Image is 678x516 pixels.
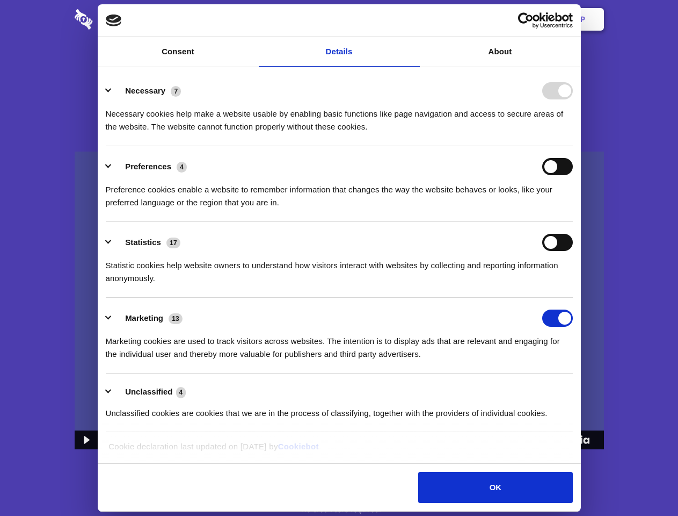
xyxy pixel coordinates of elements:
span: 13 [169,313,183,324]
label: Marketing [125,313,163,322]
button: Preferences (4) [106,158,194,175]
button: Necessary (7) [106,82,188,99]
img: logo-wordmark-white-trans-d4663122ce5f474addd5e946df7df03e33cb6a1c49d2221995e7729f52c070b2.svg [75,9,166,30]
img: logo [106,15,122,26]
div: Marketing cookies are used to track visitors across websites. The intention is to display ads tha... [106,327,573,361]
div: Preference cookies enable a website to remember information that changes the way the website beha... [106,175,573,209]
a: Login [487,3,534,36]
span: 4 [177,162,187,173]
span: 7 [171,86,181,97]
a: Details [259,37,420,67]
div: Statistic cookies help website owners to understand how visitors interact with websites by collec... [106,251,573,285]
a: Consent [98,37,259,67]
div: Cookie declaration last updated on [DATE] by [100,440,578,461]
a: Usercentrics Cookiebot - opens in a new window [479,12,573,28]
div: Unclassified cookies are cookies that we are in the process of classifying, together with the pro... [106,399,573,420]
iframe: Drift Widget Chat Controller [624,462,665,503]
span: 17 [166,238,180,248]
div: Necessary cookies help make a website usable by enabling basic functions like page navigation and... [106,99,573,133]
a: About [420,37,581,67]
span: 4 [176,387,186,398]
h1: Eliminate Slack Data Loss. [75,48,604,87]
label: Necessary [125,86,165,95]
img: Sharesecret [75,152,604,450]
label: Statistics [125,238,161,247]
a: Contact [435,3,485,36]
h4: Auto-redaction of sensitive data, encrypted data sharing and self-destructing private chats. Shar... [75,98,604,133]
label: Preferences [125,162,171,171]
button: Marketing (13) [106,310,189,327]
button: Statistics (17) [106,234,187,251]
a: Cookiebot [278,442,319,451]
button: Play Video [75,431,97,449]
button: OK [418,472,572,503]
a: Pricing [315,3,362,36]
button: Unclassified (4) [106,385,193,399]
